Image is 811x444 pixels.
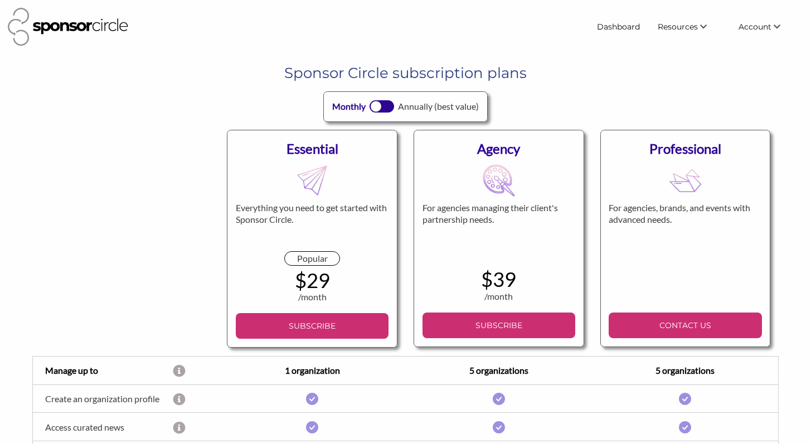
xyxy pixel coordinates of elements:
[33,364,173,377] div: Manage up to
[236,139,388,159] div: Essential
[236,270,388,290] div: $29
[739,22,771,32] span: Account
[306,393,318,405] img: i
[484,291,513,301] span: /month
[306,421,318,433] img: i
[609,139,761,159] div: Professional
[427,317,571,334] p: SUBSCRIBE
[588,17,649,37] a: Dashboard
[219,364,405,377] div: 1 organization
[8,8,128,46] img: Sponsor Circle Logo
[298,291,327,302] span: /month
[613,317,757,334] p: CONTACT US
[423,139,575,159] div: Agency
[649,17,730,37] li: Resources
[493,393,505,405] img: i
[332,100,366,113] div: Monthly
[423,269,575,289] div: $39
[423,313,575,338] a: SUBSCRIBE
[284,251,341,265] div: Popular
[398,100,479,113] div: Annually (best value)
[423,202,575,251] div: For agencies managing their client's partnership needs.
[679,421,691,433] img: i
[658,22,698,32] span: Resources
[236,313,388,339] a: SUBSCRIBE
[483,164,515,197] img: MDB8YWNjdF8xRVMyQnVKcDI4S0FlS2M5fGZsX2xpdmVfa1QzbGg0YzRNa2NWT1BDV21CQUZza1Zs0031E1MQed
[240,318,384,334] p: SUBSCRIBE
[33,422,173,432] div: Access curated news
[406,364,592,377] div: 5 organizations
[609,313,761,338] a: CONTACT US
[493,421,505,433] img: i
[592,364,778,377] div: 5 organizations
[679,393,691,405] img: i
[730,17,803,37] li: Account
[41,63,770,83] h1: Sponsor Circle subscription plans
[296,164,328,197] img: MDB8YWNjdF8xRVMyQnVKcDI4S0FlS2M5fGZsX2xpdmVfZ2hUeW9zQmppQkJrVklNa3k3WGg1bXBx00WCYLTg8d
[609,202,761,251] div: For agencies, brands, and events with advanced needs.
[236,202,388,251] div: Everything you need to get started with Sponsor Circle.
[669,164,701,197] img: MDB8YWNjdF8xRVMyQnVKcDI4S0FlS2M5fGZsX2xpdmVfemZLY1VLQ1l3QUkzM2FycUE0M0ZwaXNX00M5cMylX0
[33,393,173,404] div: Create an organization profile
